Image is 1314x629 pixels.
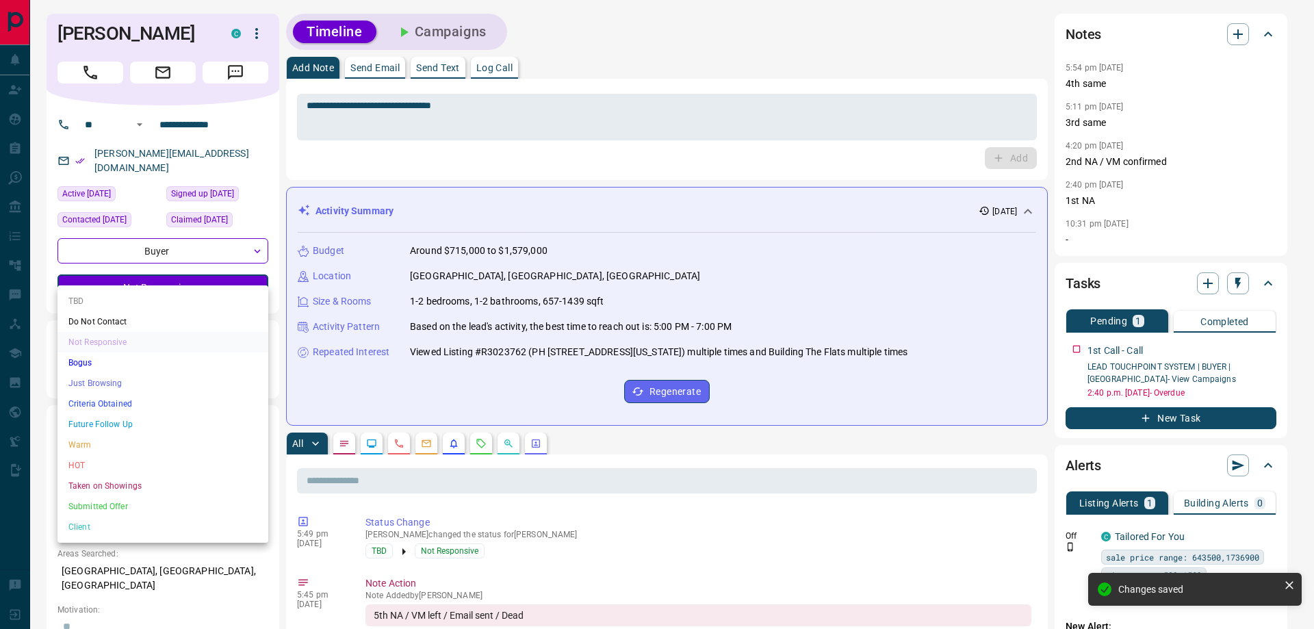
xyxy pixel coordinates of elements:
li: Future Follow Up [57,414,268,435]
div: Changes saved [1118,584,1278,595]
li: HOT [57,455,268,476]
li: Client [57,517,268,537]
li: Submitted Offer [57,496,268,517]
li: Criteria Obtained [57,394,268,414]
li: Bogus [57,352,268,373]
li: Do Not Contact [57,311,268,332]
li: Taken on Showings [57,476,268,496]
li: Just Browsing [57,373,268,394]
li: Warm [57,435,268,455]
li: TBD [57,291,268,311]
